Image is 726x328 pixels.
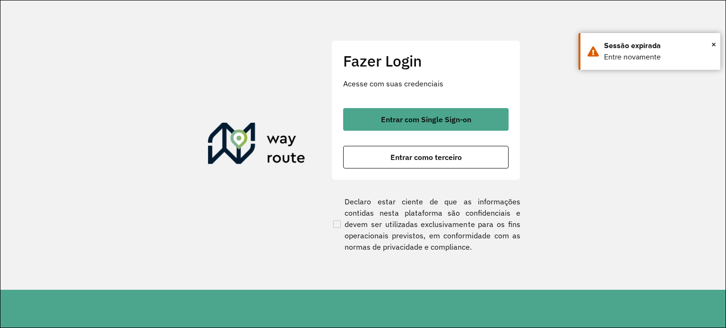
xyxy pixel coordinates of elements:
img: Roteirizador AmbevTech [208,123,305,168]
p: Acesse com suas credenciais [343,78,509,89]
span: Entrar como terceiro [390,153,462,161]
span: × [711,37,716,51]
label: Declaro estar ciente de que as informações contidas nesta plataforma são confidenciais e devem se... [331,196,520,252]
div: Entre novamente [604,51,713,63]
div: Sessão expirada [604,40,713,51]
button: button [343,108,509,131]
button: button [343,146,509,168]
h2: Fazer Login [343,52,509,70]
span: Entrar com Single Sign-on [381,116,471,123]
button: Close [711,37,716,51]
